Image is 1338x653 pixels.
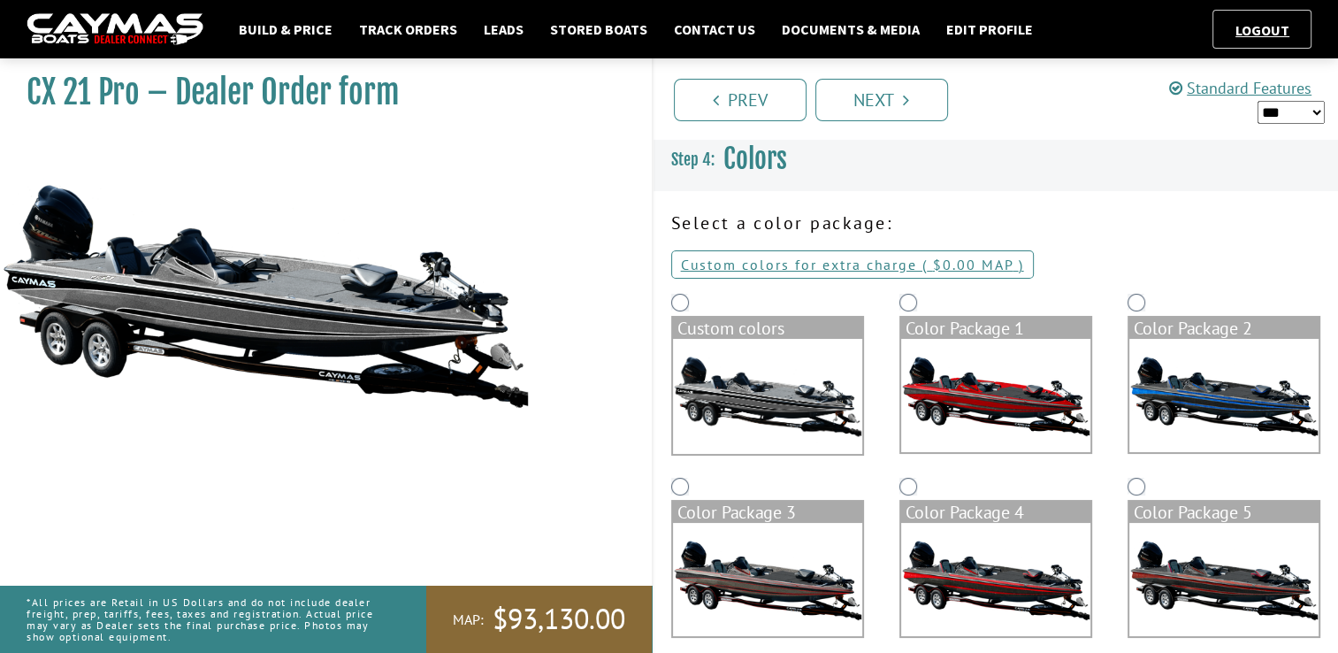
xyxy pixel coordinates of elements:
p: Select a color package: [671,210,1321,236]
div: Custom colors [673,318,862,339]
img: color_package_284.png [673,523,862,636]
a: Standard Features [1169,78,1311,98]
a: Custom colors for extra charge ( $0.00 MAP ) [671,250,1034,279]
a: Leads [475,18,532,41]
a: Edit Profile [937,18,1042,41]
a: Logout [1227,21,1298,39]
a: Prev [674,79,807,121]
a: MAP:$93,130.00 [426,586,652,653]
a: Documents & Media [773,18,929,41]
img: caymas-dealer-connect-2ed40d3bc7270c1d8d7ffb4b79bf05adc795679939227970def78ec6f6c03838.gif [27,13,203,46]
div: Color Package 2 [1129,318,1319,339]
span: MAP: [453,611,484,629]
span: $93,130.00 [493,601,625,638]
a: Next [815,79,948,121]
img: color_package_282.png [901,339,1090,452]
a: Build & Price [230,18,341,41]
img: color_package_283.png [1129,339,1319,452]
img: color_package_286.png [1129,523,1319,636]
div: Color Package 3 [673,502,862,523]
img: color_package_285.png [901,523,1090,636]
p: *All prices are Retail in US Dollars and do not include dealer freight, prep, tariffs, fees, taxe... [27,588,386,652]
div: Color Package 1 [901,318,1090,339]
span: $0.00 MAP [933,256,1013,273]
img: cx-Base-Layer.png [673,339,862,454]
div: Color Package 4 [901,502,1090,523]
a: Track Orders [350,18,466,41]
a: Stored Boats [541,18,656,41]
h1: CX 21 Pro – Dealer Order form [27,73,608,112]
a: Contact Us [665,18,764,41]
div: Color Package 5 [1129,502,1319,523]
